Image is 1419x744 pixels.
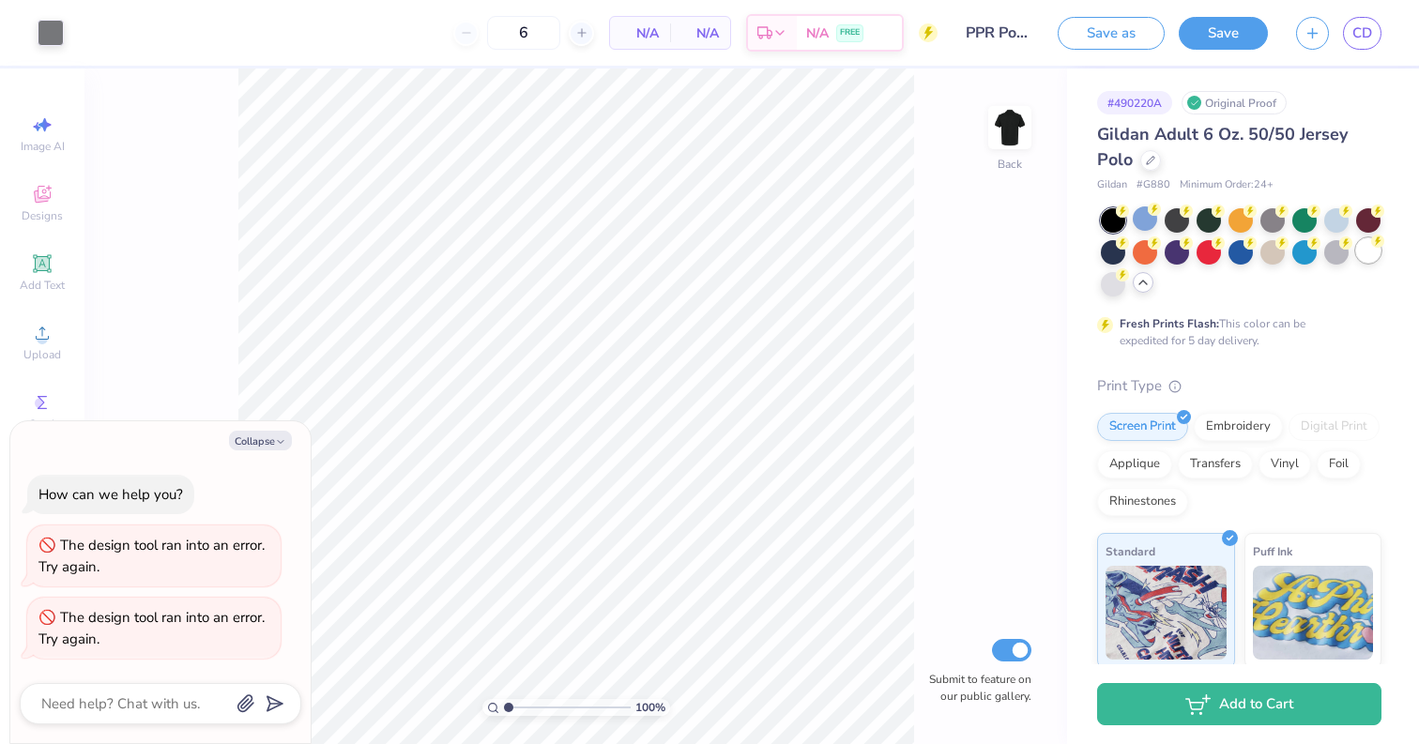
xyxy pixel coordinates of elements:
[1253,566,1374,660] img: Puff Ink
[1137,177,1170,193] span: # G880
[1106,566,1227,660] img: Standard
[1289,413,1380,441] div: Digital Print
[20,278,65,293] span: Add Text
[806,23,829,43] span: N/A
[952,14,1044,52] input: Untitled Design
[28,417,57,432] span: Greek
[23,347,61,362] span: Upload
[38,608,265,648] div: The design tool ran into an error. Try again.
[1317,450,1361,478] div: Foil
[1106,541,1155,561] span: Standard
[1194,413,1283,441] div: Embroidery
[1178,450,1253,478] div: Transfers
[1097,123,1348,171] span: Gildan Adult 6 Oz. 50/50 Jersey Polo
[1058,17,1165,50] button: Save as
[1352,23,1372,44] span: CD
[1343,17,1381,50] a: CD
[681,23,719,43] span: N/A
[1120,316,1219,331] strong: Fresh Prints Flash:
[38,536,265,576] div: The design tool ran into an error. Try again.
[998,156,1022,173] div: Back
[1182,91,1287,114] div: Original Proof
[1097,450,1172,478] div: Applique
[1097,177,1127,193] span: Gildan
[1097,683,1381,725] button: Add to Cart
[991,109,1029,146] img: Back
[1120,315,1350,349] div: This color can be expedited for 5 day delivery.
[38,485,183,504] div: How can we help you?
[22,208,63,223] span: Designs
[621,23,659,43] span: N/A
[1179,17,1268,50] button: Save
[1097,413,1188,441] div: Screen Print
[1259,450,1311,478] div: Vinyl
[1253,541,1292,561] span: Puff Ink
[1180,177,1274,193] span: Minimum Order: 24 +
[1097,375,1381,397] div: Print Type
[1097,91,1172,114] div: # 490220A
[21,139,65,154] span: Image AI
[840,26,860,39] span: FREE
[1097,488,1188,516] div: Rhinestones
[487,16,560,50] input: – –
[919,671,1031,705] label: Submit to feature on our public gallery.
[229,431,292,450] button: Collapse
[635,699,665,716] span: 100 %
